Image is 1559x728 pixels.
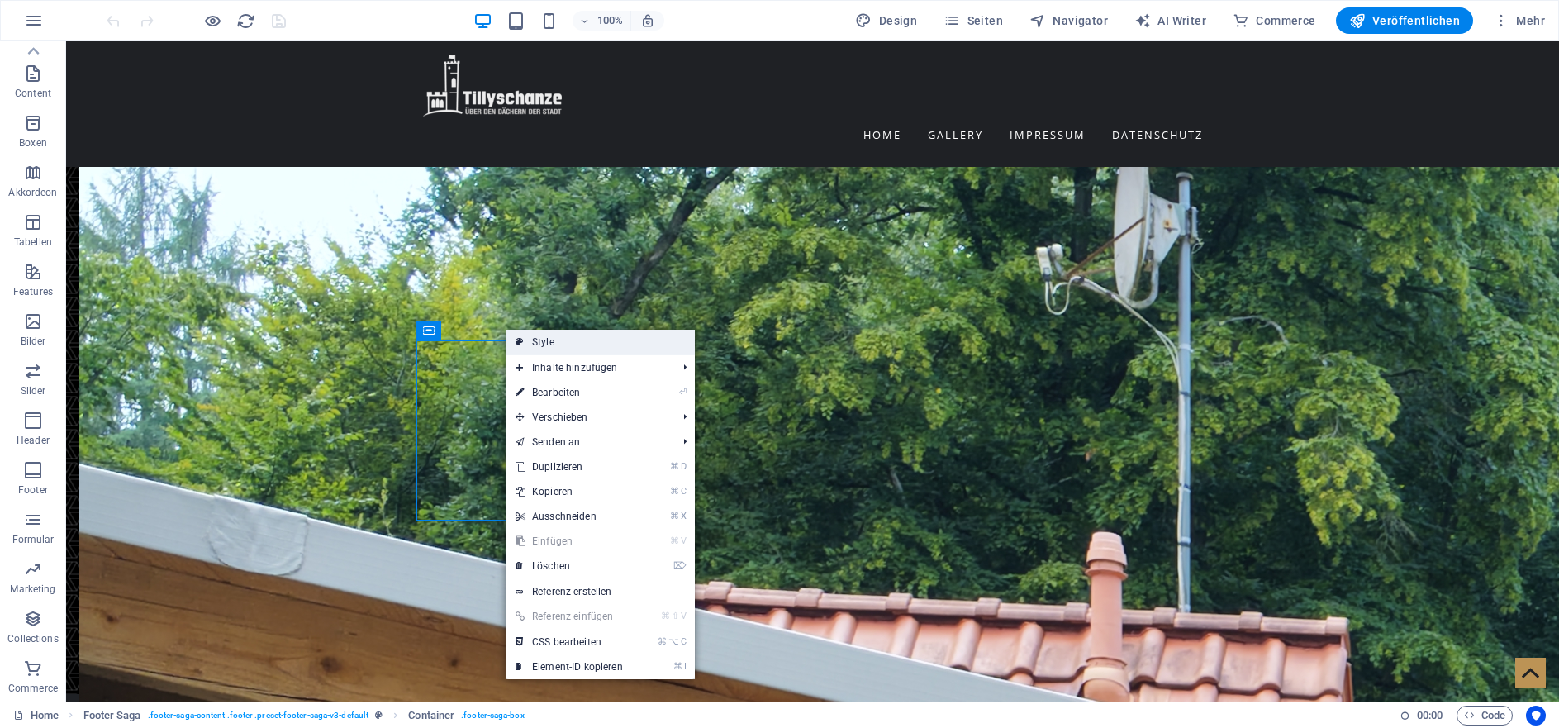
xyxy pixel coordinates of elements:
span: Inhalte hinzufügen [506,355,670,380]
i: V [681,535,686,546]
a: Klick, um Auswahl aufzuheben. Doppelklick öffnet Seitenverwaltung [13,706,59,726]
span: Mehr [1493,12,1545,29]
span: : [1428,709,1431,721]
p: Collections [7,632,58,645]
span: Code [1464,706,1505,726]
i: ⏎ [679,387,687,397]
i: D [681,461,686,472]
span: 00 00 [1417,706,1443,726]
p: Marketing [10,583,55,596]
p: Header [17,434,50,447]
a: ⌘VEinfügen [506,529,633,554]
a: ⌘CKopieren [506,479,633,504]
p: Boxen [19,136,47,150]
i: ⌦ [673,560,687,571]
span: Commerce [1233,12,1316,29]
i: ⌘ [670,486,679,497]
a: ⌦Löschen [506,554,633,578]
a: Senden an [506,430,670,454]
p: Tabellen [14,236,52,249]
a: ⌘⇧VReferenz einfügen [506,604,633,629]
p: Bilder [21,335,46,348]
button: reload [235,11,255,31]
i: ⌘ [670,511,679,521]
h6: Session-Zeit [1400,706,1443,726]
p: Content [15,87,51,100]
button: 100% [573,11,631,31]
i: I [684,661,686,672]
a: ⌘DDuplizieren [506,454,633,479]
div: Design (Strg+Alt+Y) [848,7,924,34]
button: Mehr [1486,7,1552,34]
i: V [681,611,686,621]
h6: 100% [597,11,624,31]
span: . footer-saga-box [461,706,525,726]
span: Design [855,12,917,29]
span: Klick zum Auswählen. Doppelklick zum Bearbeiten [83,706,141,726]
a: Referenz erstellen [506,579,695,604]
span: Veröffentlichen [1349,12,1460,29]
button: Seiten [937,7,1010,34]
button: Navigator [1023,7,1115,34]
i: ⌘ [661,611,670,621]
p: Footer [18,483,48,497]
button: Commerce [1226,7,1323,34]
i: C [681,636,686,647]
nav: breadcrumb [83,706,525,726]
p: Slider [21,384,46,397]
p: Commerce [8,682,58,695]
a: ⌘IElement-ID kopieren [506,654,633,679]
i: ⌥ [668,636,679,647]
button: Code [1457,706,1513,726]
i: ⌘ [658,636,667,647]
button: Veröffentlichen [1336,7,1473,34]
button: AI Writer [1128,7,1213,34]
span: Navigator [1029,12,1108,29]
p: Akkordeon [8,186,57,199]
i: ⌘ [670,535,679,546]
i: C [681,486,686,497]
a: ⌘⌥CCSS bearbeiten [506,630,633,654]
a: Style [506,330,695,354]
i: Dieses Element ist ein anpassbares Preset [375,711,383,720]
button: Klicke hier, um den Vorschau-Modus zu verlassen [202,11,222,31]
a: ⌘XAusschneiden [506,504,633,529]
p: Formular [12,533,55,546]
button: Usercentrics [1526,706,1546,726]
span: . footer-saga-content .footer .preset-footer-saga-v3-default [148,706,368,726]
span: AI Writer [1134,12,1206,29]
i: ⇧ [672,611,679,621]
i: Bei Größenänderung Zoomstufe automatisch an das gewählte Gerät anpassen. [640,13,655,28]
a: ⏎Bearbeiten [506,380,633,405]
p: Features [13,285,53,298]
i: ⌘ [673,661,682,672]
span: Seiten [943,12,1003,29]
button: Design [848,7,924,34]
span: Klick zum Auswählen. Doppelklick zum Bearbeiten [408,706,454,726]
i: X [681,511,686,521]
span: Verschieben [506,405,670,430]
i: Seite neu laden [236,12,255,31]
i: ⌘ [670,461,679,472]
